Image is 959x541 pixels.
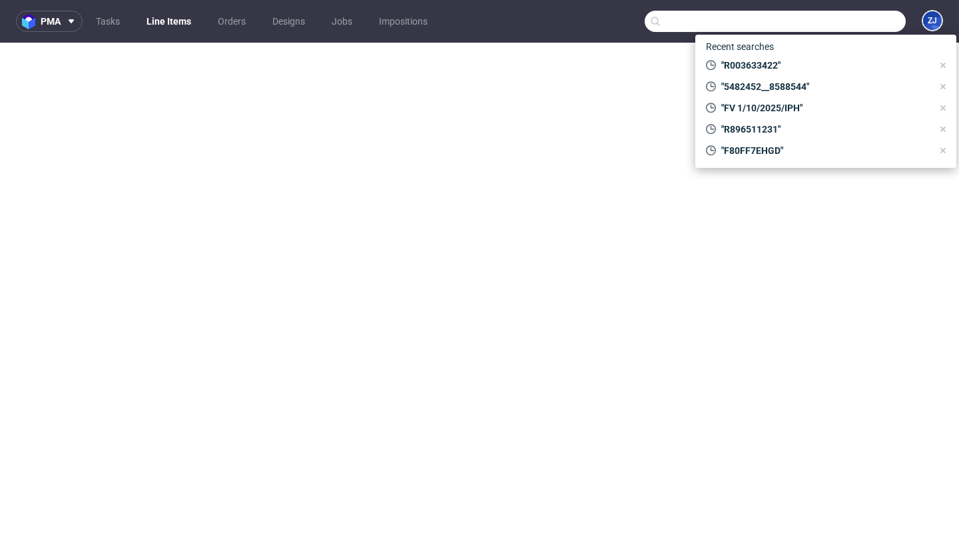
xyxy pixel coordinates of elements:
[210,11,254,32] a: Orders
[701,36,779,57] span: Recent searches
[16,11,83,32] button: pma
[139,11,199,32] a: Line Items
[264,11,313,32] a: Designs
[716,144,932,157] span: "F80FF7EHGD"
[41,17,61,26] span: pma
[716,123,932,136] span: "R896511231"
[371,11,436,32] a: Impositions
[923,11,942,30] figcaption: ZJ
[716,59,932,72] span: "R003633422"
[88,11,128,32] a: Tasks
[324,11,360,32] a: Jobs
[716,80,932,93] span: "5482452__8588544"
[22,14,41,29] img: logo
[716,101,932,115] span: "FV 1/10/2025/IPH"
